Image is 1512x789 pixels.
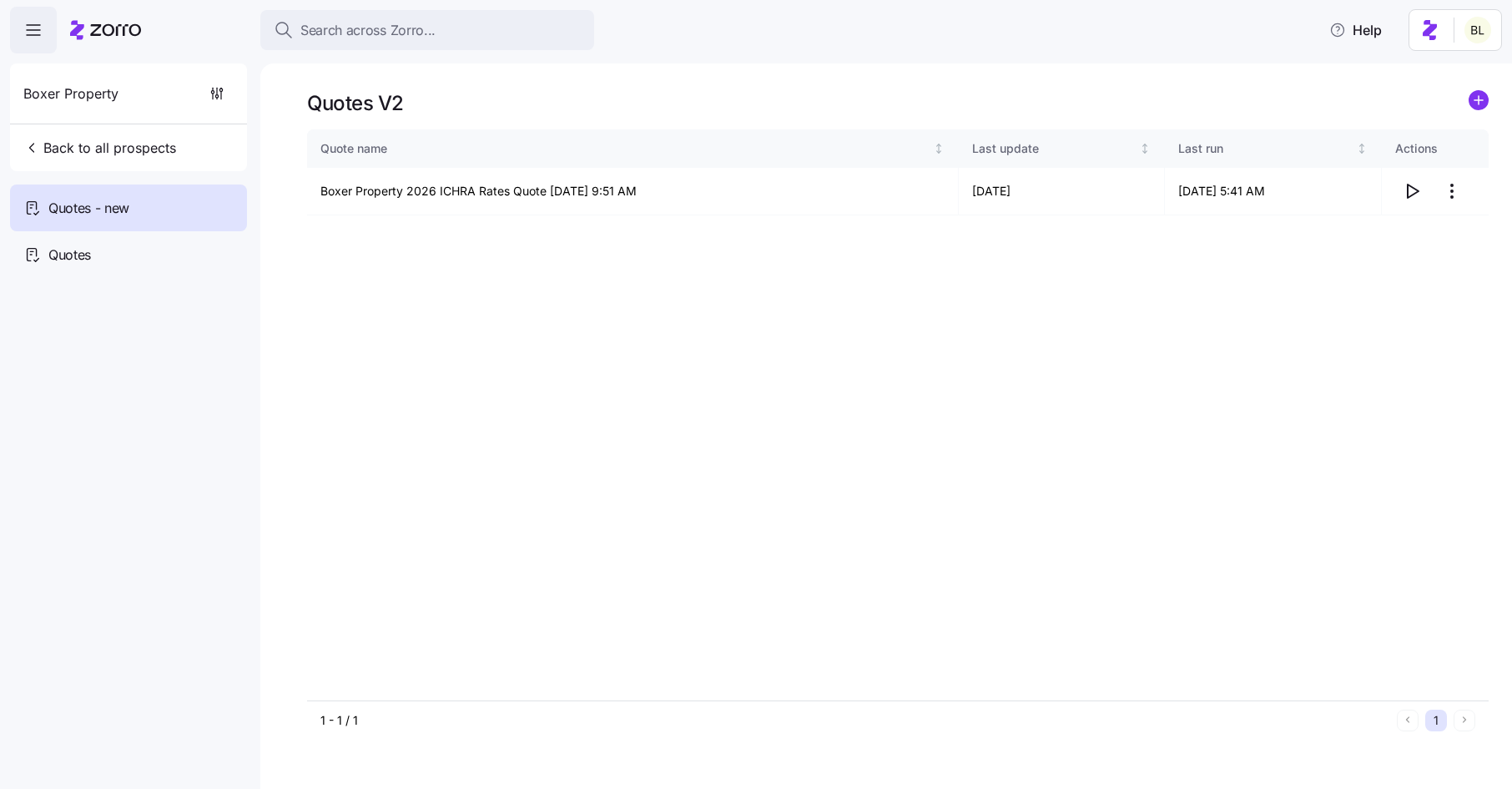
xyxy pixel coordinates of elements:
[959,129,1165,168] th: Last updateNot sorted
[972,139,1137,158] div: Last update
[1464,17,1491,43] img: 2fabda6663eee7a9d0b710c60bc473af
[320,712,1390,729] div: 1 - 1 / 1
[307,129,959,168] th: Quote nameNot sorted
[1329,20,1382,40] span: Help
[1139,143,1151,154] div: Not sorted
[1165,129,1382,168] th: Last runNot sorted
[1178,139,1353,158] div: Last run
[260,10,594,50] button: Search across Zorro...
[1165,168,1382,215] td: [DATE] 5:41 AM
[48,245,91,266] span: Quotes
[1356,143,1368,154] div: Not sorted
[17,131,183,164] button: Back to all prospects
[307,168,959,215] td: Boxer Property 2026 ICHRA Rates Quote [DATE] 9:51 AM
[1397,710,1419,731] button: Previous page
[1454,710,1475,731] button: Next page
[1469,90,1489,116] a: add icon
[1425,710,1447,731] button: 1
[48,198,129,219] span: Quotes - new
[23,83,118,104] span: Boxer Property
[23,138,176,158] span: Back to all prospects
[1469,90,1489,110] svg: add icon
[933,143,945,154] div: Not sorted
[300,20,436,41] span: Search across Zorro...
[320,139,930,158] div: Quote name
[1395,139,1475,158] div: Actions
[959,168,1165,215] td: [DATE]
[307,90,404,116] h1: Quotes V2
[10,185,247,231] a: Quotes - new
[10,231,247,278] a: Quotes
[1316,13,1395,47] button: Help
